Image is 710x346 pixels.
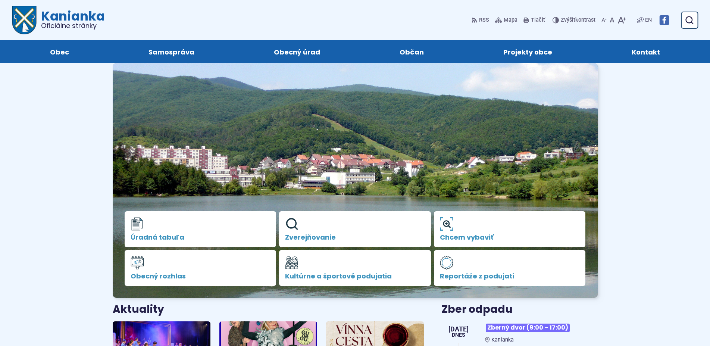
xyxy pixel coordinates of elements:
a: Obecný rozhlas [125,250,276,286]
span: RSS [479,16,489,25]
a: Kultúrne a športové podujatia [279,250,431,286]
a: RSS [472,12,491,28]
span: Tlačiť [531,17,545,24]
span: Obecný rozhlas [131,272,270,280]
a: Úradná tabuľa [125,211,276,247]
span: Zberný dvor (9:00 – 17:00) [486,324,570,332]
span: Zvýšiť [561,17,575,23]
span: EN [645,16,652,25]
h3: Zber odpadu [442,304,597,315]
a: Kontakt [599,40,692,63]
a: EN [644,16,653,25]
span: [DATE] [448,326,469,333]
span: Kultúrne a športové podujatia [285,272,425,280]
img: Prejsť na domovskú stránku [12,6,37,34]
span: Občan [400,40,424,63]
span: Obec [50,40,69,63]
h1: Kanianka [37,10,105,29]
a: Zverejňovanie [279,211,431,247]
span: Dnes [448,333,469,338]
h3: Aktuality [113,304,164,315]
button: Nastaviť pôvodnú veľkosť písma [608,12,616,28]
span: Kontakt [632,40,660,63]
button: Zväčšiť veľkosť písma [616,12,628,28]
img: Prejsť na Facebook stránku [659,15,669,25]
button: Zvýšiťkontrast [553,12,597,28]
span: Mapa [504,16,517,25]
span: Úradná tabuľa [131,234,270,241]
a: Reportáže z podujatí [434,250,586,286]
span: kontrast [561,17,595,24]
span: Reportáže z podujatí [440,272,580,280]
a: Obecný úrad [242,40,353,63]
span: Obecný úrad [274,40,320,63]
span: Oficiálne stránky [41,22,105,29]
a: Obec [18,40,101,63]
a: Občan [367,40,456,63]
span: Projekty obce [503,40,552,63]
a: Zberný dvor (9:00 – 17:00) Kanianka [DATE] Dnes [442,321,597,343]
button: Zmenšiť veľkosť písma [600,12,608,28]
a: Mapa [494,12,519,28]
span: Samospráva [148,40,194,63]
button: Tlačiť [522,12,547,28]
a: Projekty obce [471,40,584,63]
a: Samospráva [116,40,227,63]
a: Chcem vybaviť [434,211,586,247]
a: Logo Kanianka, prejsť na domovskú stránku. [12,6,105,34]
span: Chcem vybaviť [440,234,580,241]
span: Kanianka [491,337,514,343]
span: Zverejňovanie [285,234,425,241]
